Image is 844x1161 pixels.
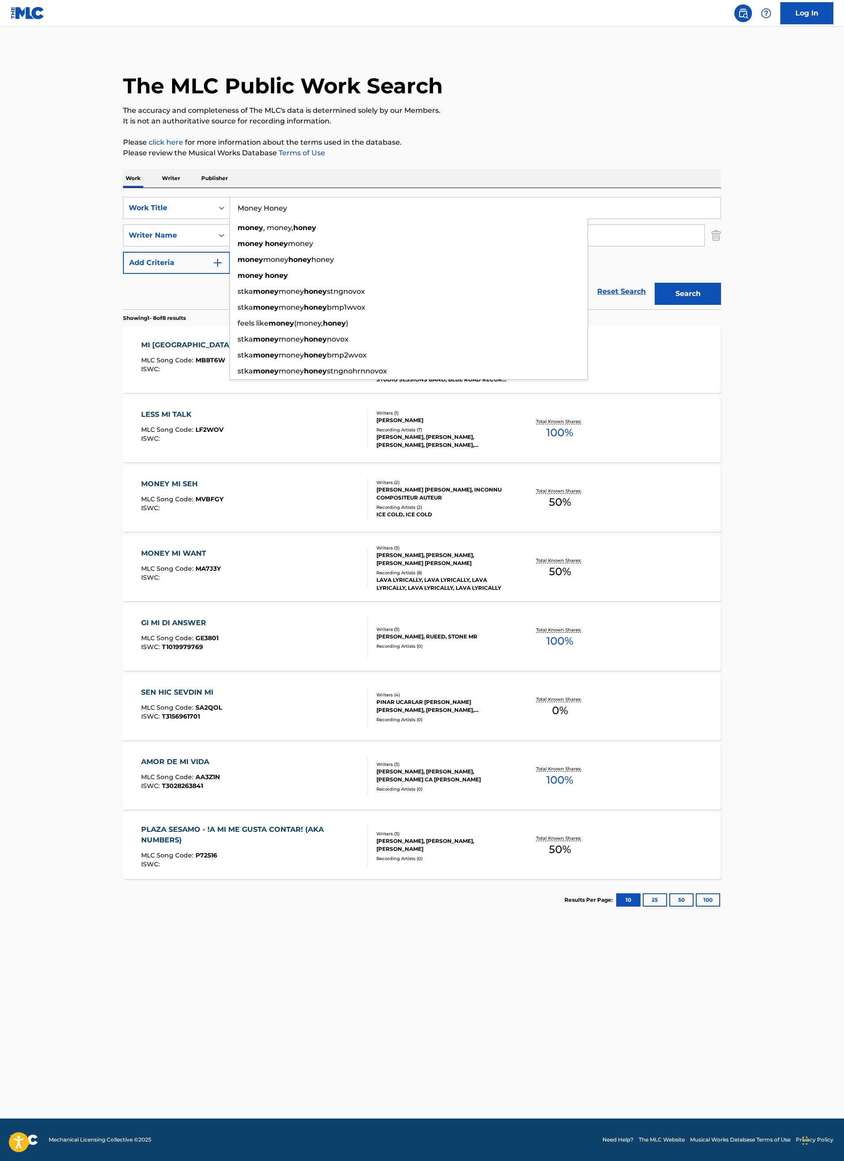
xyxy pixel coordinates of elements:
span: feels like [238,319,269,327]
span: honey [311,255,334,264]
span: Mechanical Licensing Collective © 2025 [49,1136,151,1144]
span: money [279,303,304,311]
span: MLC Song Code : [141,773,196,781]
strong: money [238,255,263,264]
span: 100 % [546,633,573,649]
strong: honey [304,303,327,311]
p: Publisher [199,169,230,188]
span: MB8T6W [196,356,225,364]
div: Recording Artists ( 0 ) [376,716,510,723]
span: money [279,351,304,359]
a: SEN HIC SEVDIN MIMLC Song Code:SA2QOLISWC:T3156961701Writers (4)PINAR UCARLAR [PERSON_NAME] [PERS... [123,674,721,740]
span: 50 % [549,494,571,510]
div: Recording Artists ( 8 ) [376,569,510,576]
span: GE3801 [196,634,219,642]
span: 50 % [549,564,571,580]
div: Work Title [129,203,208,213]
span: ISWC : [141,860,162,868]
a: PLAZA SESAMO - !A MI ME GUSTA CONTAR! (AKA NUMBERS)MLC Song Code:P72516ISWC:Writers (3)[PERSON_NA... [123,813,721,879]
div: Recording Artists ( 0 ) [376,855,510,862]
div: GI MI DI ANSWER [141,618,219,628]
span: stngnovox [327,287,365,296]
span: stka [238,335,253,343]
form: Search Form [123,197,721,309]
span: MLC Song Code : [141,851,196,859]
div: PLAZA SESAMO - !A MI ME GUSTA CONTAR! (AKA NUMBERS) [141,824,361,846]
strong: money [253,287,279,296]
p: The accuracy and completeness of The MLC's data is determined solely by our Members. [123,105,721,116]
span: stka [238,367,253,375]
p: It is not an authoritative source for recording information. [123,116,721,127]
a: MI [GEOGRAPHIC_DATA]MLC Song Code:MB8T6WISWC:Writers (6)[PERSON_NAME], [PERSON_NAME], [PERSON_NAM... [123,327,721,393]
img: logo [11,1134,38,1145]
div: Drag [802,1127,808,1154]
img: 9d2ae6d4665cec9f34b9.svg [212,258,223,268]
p: Total Known Shares: [536,835,583,842]
div: [PERSON_NAME], [PERSON_NAME], [PERSON_NAME], [PERSON_NAME], [PERSON_NAME] [376,433,510,449]
strong: money [253,367,279,375]
span: stngnohrnnovox [327,367,387,375]
span: SA2QOL [196,704,222,711]
div: ICE COLD, ICE COLD [376,511,510,519]
span: ISWC : [141,504,162,512]
span: ISWC : [141,782,162,790]
div: Recording Artists ( 2 ) [376,504,510,511]
p: Writer [159,169,183,188]
img: help [761,8,771,19]
span: ISWC : [141,712,162,720]
p: Results Per Page: [564,896,615,904]
span: MVBFGY [196,495,223,503]
strong: money [238,271,263,280]
span: 50 % [549,842,571,857]
a: Public Search [734,4,752,22]
p: Showing 1 - 8 of 8 results [123,314,186,322]
strong: honey [304,351,327,359]
span: , money, [263,223,293,232]
div: PINAR UCARLAR [PERSON_NAME] [PERSON_NAME], [PERSON_NAME], [PERSON_NAME] [376,698,510,714]
span: money [279,335,304,343]
p: Total Known Shares: [536,765,583,772]
img: MLC Logo [11,7,45,19]
strong: money [253,351,279,359]
span: MA7J3Y [196,565,221,573]
span: ISWC : [141,643,162,651]
div: Writers ( 3 ) [376,761,510,768]
div: LESS MI TALK [141,409,223,420]
p: Total Known Shares: [536,488,583,494]
div: [PERSON_NAME], [PERSON_NAME], [PERSON_NAME] CA [PERSON_NAME] [376,768,510,784]
span: money [288,239,313,248]
span: T1019979769 [162,643,203,651]
div: Writers ( 3 ) [376,626,510,633]
a: Terms of Use [277,149,325,157]
span: LF2WOV [196,426,223,434]
span: MLC Song Code : [141,426,196,434]
p: Work [123,169,143,188]
div: MONEY MI SEH [141,479,223,489]
h1: The MLC Public Work Search [123,73,443,99]
span: money [279,367,304,375]
span: MLC Song Code : [141,565,196,573]
button: 50 [669,893,694,907]
div: [PERSON_NAME] [PERSON_NAME], INCONNU COMPOSITEUR AUTEUR [376,486,510,502]
span: ISWC : [141,434,162,442]
span: stka [238,303,253,311]
div: [PERSON_NAME], [PERSON_NAME], [PERSON_NAME] [376,837,510,853]
strong: honey [304,287,327,296]
strong: honey [304,335,327,343]
strong: honey [288,255,311,264]
span: ISWC : [141,573,162,581]
div: SEN HIC SEVDIN MI [141,687,222,698]
button: 25 [643,893,667,907]
strong: honey [304,367,327,375]
span: ) [346,319,348,327]
span: MLC Song Code : [141,495,196,503]
a: The MLC Website [639,1136,685,1144]
strong: money [238,223,263,232]
div: [PERSON_NAME], RUEED, STONE MR [376,633,510,641]
div: Writers ( 1 ) [376,410,510,416]
iframe: Chat Widget [800,1119,844,1161]
a: LESS MI TALKMLC Song Code:LF2WOVISWC:Writers (1)[PERSON_NAME]Recording Artists (7)[PERSON_NAME], ... [123,396,721,462]
a: Need Help? [602,1136,633,1144]
span: bmp2wvox [327,351,367,359]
